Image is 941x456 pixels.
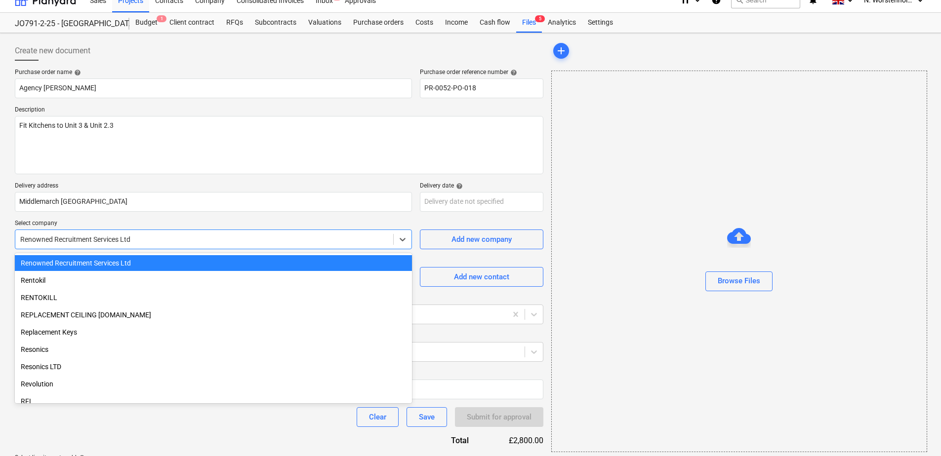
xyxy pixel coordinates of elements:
div: Resonics [15,342,412,357]
div: Renowned Recruitment Services Ltd [15,255,412,271]
a: Purchase orders [347,13,409,33]
a: Subcontracts [249,13,302,33]
div: JO791-2-25 - [GEOGRAPHIC_DATA] [GEOGRAPHIC_DATA] [15,19,118,29]
div: Files [516,13,542,33]
span: 5 [535,15,545,22]
div: Total [415,435,485,446]
div: Add new contact [454,270,509,283]
div: Rentokil [15,272,412,288]
div: REPLACEMENT CEILING [DOMAIN_NAME] [15,307,412,323]
div: Save [419,411,435,423]
a: Budget1 [129,13,164,33]
button: Clear [357,407,399,427]
span: Create new document [15,45,90,57]
input: Delivery address [15,192,412,212]
span: help [508,69,517,76]
a: Costs [409,13,439,33]
div: Replacement Keys [15,324,412,340]
div: Resonics LTD [15,359,412,375]
a: Settings [582,13,619,33]
span: help [72,69,81,76]
div: Revolution [15,376,412,392]
p: Description [15,106,543,116]
div: Delivery date [420,182,543,190]
div: Clear [369,411,386,423]
button: Add new contact [420,267,543,287]
input: Delivery date not specified [420,192,543,212]
a: Cash flow [474,13,516,33]
input: Reference number [420,78,543,98]
div: Browse Files [551,71,927,452]
a: Analytics [542,13,582,33]
button: Browse Files [705,271,773,291]
a: Valuations [302,13,347,33]
div: Budget [129,13,164,33]
p: Select company [15,220,412,229]
div: RFL [15,393,412,409]
span: help [454,183,463,190]
div: Purchase order reference number [420,69,543,76]
button: Save [407,407,447,427]
textarea: Fit Kitchens to Unit 3 & Unit 2.3 [15,116,543,174]
div: Purchase order name [15,69,412,76]
div: Add new company [451,233,512,246]
p: Delivery address [15,182,412,192]
div: £2,800.00 [485,435,543,446]
a: RFQs [220,13,249,33]
div: Browse Files [718,274,760,287]
div: REPLACEMENT CEILING TILES.CO.UK [15,307,412,323]
a: Client contract [164,13,220,33]
span: add [555,45,567,57]
a: Income [439,13,474,33]
input: Document name [15,78,412,98]
span: 1 [157,15,166,22]
a: Files5 [516,13,542,33]
button: Add new company [420,229,543,249]
iframe: Chat Widget [892,409,941,456]
div: RENTOKILL [15,290,412,305]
